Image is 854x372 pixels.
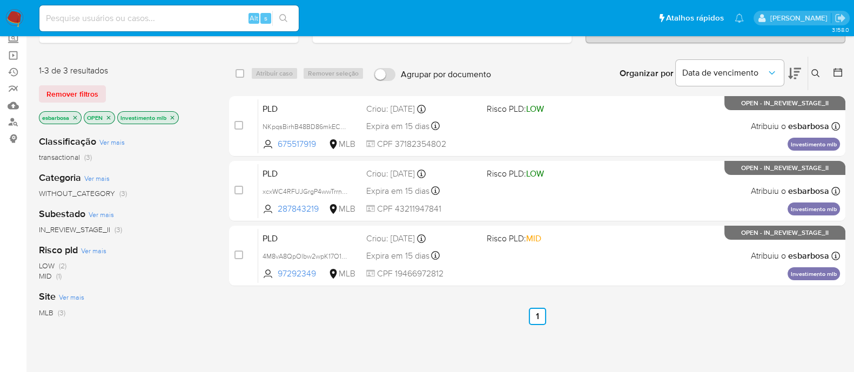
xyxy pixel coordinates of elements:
p: alessandra.barbosa@mercadopago.com [770,13,831,23]
a: Sair [835,12,846,24]
span: s [264,13,267,23]
span: Atalhos rápidos [666,12,724,24]
span: Alt [250,13,258,23]
button: search-icon [272,11,294,26]
a: Notificações [735,13,744,23]
span: 3.158.0 [831,25,849,34]
input: Pesquise usuários ou casos... [39,11,299,25]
